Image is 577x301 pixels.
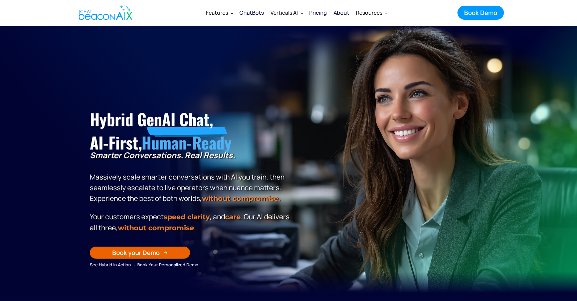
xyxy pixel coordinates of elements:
img: Dropdown [301,12,303,14]
span: Human-Ready [142,130,231,154]
div: Pricing [309,8,327,17]
img: Dropdown [385,12,388,14]
strong: Smarter Conversations. Real Results. [90,149,235,161]
a: Book Demo [457,6,504,20]
img: Dropdown [231,12,233,14]
div: Verticals AI [270,8,298,17]
span: care [225,213,241,221]
a: home [73,1,136,24]
a: Book your Demo [90,247,190,259]
div: Features [203,5,236,21]
div: Book Demo [464,8,497,17]
div: Book your Demo [112,248,160,257]
div: Resources [356,8,382,17]
strong: without compromise. [202,194,280,203]
img: Arrow [164,251,168,255]
div: Resources [353,5,390,21]
p: Massively scale smarter conversations with AI you train, then seamlessly escalate to live operato... [90,150,292,204]
strong: speed [164,213,185,221]
a: ChatBots [236,4,267,21]
div: See Hybrid in Action → Book Your Personalized Demo [90,261,292,268]
span: clarity [187,213,210,221]
div: About [334,8,349,17]
p: Your customers expect , , and . Our Al delivers all three, . [90,211,292,233]
div: Verticals AI [267,5,306,21]
a: Pricing [306,4,330,21]
div: Features [206,8,228,17]
span: without compromise [118,224,194,232]
a: About [330,4,353,21]
div: ChatBots [239,8,264,17]
h1: Hybrid GenAI Chat, AI-First, [90,107,292,155]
